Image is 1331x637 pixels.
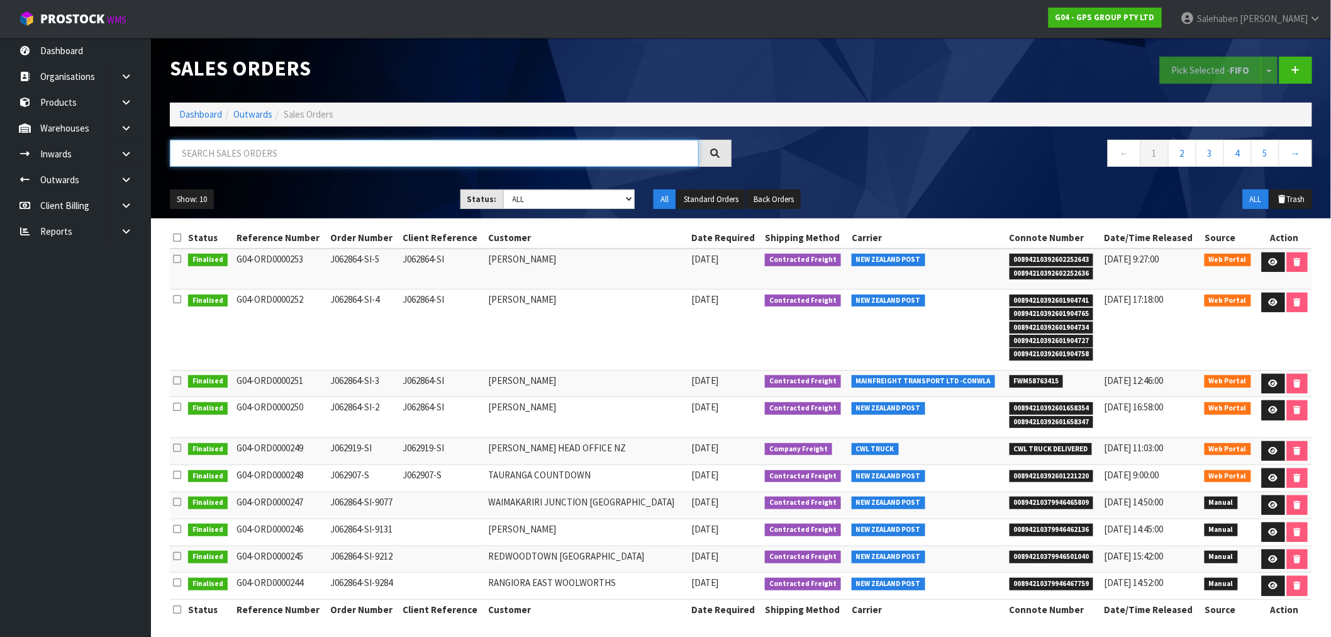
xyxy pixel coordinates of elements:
td: J062864-SI [399,289,485,370]
span: Contracted Freight [765,578,841,590]
span: Sales Orders [284,108,333,120]
span: 00894210392601904765 [1010,308,1094,320]
span: Finalised [188,524,228,536]
td: G04-ORD0000253 [233,249,328,290]
span: [DATE] 12:46:00 [1105,375,1164,386]
th: Order Number [328,600,400,620]
span: NEW ZEALAND POST [852,402,925,415]
span: NEW ZEALAND POST [852,295,925,307]
span: Contracted Freight [765,470,841,483]
span: [DATE] 16:58:00 [1105,401,1164,413]
span: [DATE] 14:50:00 [1105,496,1164,508]
th: Date Required [688,600,762,620]
th: Shipping Method [762,228,849,248]
button: Show: 10 [170,189,214,210]
span: FWM58763415 [1010,375,1064,388]
span: Finalised [188,375,228,388]
th: Connote Number [1006,228,1101,248]
span: [DATE] [691,253,718,265]
td: J062864-SI-2 [328,397,400,437]
span: 00894210392601658354 [1010,402,1094,415]
span: [PERSON_NAME] [1240,13,1308,25]
span: Manual [1205,551,1238,563]
span: Web Portal [1205,254,1251,266]
td: J062864-SI-9077 [328,492,400,519]
span: ProStock [40,11,104,27]
button: ALL [1243,189,1269,210]
span: Contracted Freight [765,295,841,307]
span: 00894210392602252636 [1010,268,1094,280]
span: Finalised [188,254,228,266]
td: J062864-SI-9212 [328,546,400,573]
td: G04-ORD0000248 [233,465,328,492]
a: ← [1108,140,1141,167]
span: [DATE] 15:42:00 [1105,550,1164,562]
td: J062864-SI [399,370,485,397]
span: Contracted Freight [765,254,841,266]
span: [DATE] [691,496,718,508]
td: G04-ORD0000250 [233,397,328,437]
span: Contracted Freight [765,375,841,388]
td: J062864-SI-5 [328,249,400,290]
span: NEW ZEALAND POST [852,254,925,266]
span: [DATE] [691,293,718,305]
td: J062919-SI [399,437,485,465]
button: Trash [1270,189,1312,210]
span: [DATE] 17:18:00 [1105,293,1164,305]
span: 00894210392601221220 [1010,470,1094,483]
th: Reference Number [233,228,328,248]
span: [DATE] [691,550,718,562]
img: cube-alt.png [19,11,35,26]
strong: G04 - GPS GROUP PTY LTD [1055,12,1155,23]
th: Order Number [328,228,400,248]
button: All [654,189,676,210]
td: G04-ORD0000246 [233,519,328,546]
span: 00894210392601904758 [1010,348,1094,361]
a: 4 [1223,140,1252,167]
td: RANGIORA EAST WOOLWORTHS [486,573,689,600]
td: J062864-SI-9131 [328,519,400,546]
strong: Status: [467,194,497,205]
a: Outwards [233,108,272,120]
td: [PERSON_NAME] [486,289,689,370]
th: Source [1201,600,1257,620]
td: J062864-SI-9284 [328,573,400,600]
th: Status [185,600,233,620]
span: NEW ZEALAND POST [852,578,925,590]
th: Carrier [849,600,1006,620]
span: 00894210379946462136 [1010,524,1094,536]
td: G04-ORD0000247 [233,492,328,519]
a: 5 [1251,140,1279,167]
span: Web Portal [1205,470,1251,483]
a: G04 - GPS GROUP PTY LTD [1049,8,1162,28]
a: → [1279,140,1312,167]
span: [DATE] [691,469,718,481]
a: 2 [1168,140,1196,167]
span: [DATE] [691,375,718,386]
button: Standard Orders [677,189,745,210]
span: Web Portal [1205,443,1251,456]
th: Date/Time Released [1101,228,1201,248]
td: J062907-S [399,465,485,492]
td: [PERSON_NAME] [486,249,689,290]
th: Carrier [849,228,1006,248]
td: [PERSON_NAME] [486,519,689,546]
th: Connote Number [1006,600,1101,620]
span: Contracted Freight [765,402,841,415]
span: 00894210392602252643 [1010,254,1094,266]
td: J062864-SI-3 [328,370,400,397]
a: 1 [1140,140,1169,167]
input: Search sales orders [170,140,699,167]
th: Date Required [688,228,762,248]
span: CWL TRUCK DELIVERED [1010,443,1093,456]
span: Contracted Freight [765,551,841,563]
span: NEW ZEALAND POST [852,470,925,483]
th: Source [1201,228,1257,248]
span: [DATE] 9:27:00 [1105,253,1159,265]
span: Manual [1205,497,1238,509]
button: Back Orders [747,189,801,210]
span: Finalised [188,443,228,456]
span: Salehaben [1197,13,1238,25]
span: 00894210379946501040 [1010,551,1094,563]
span: 00894210379946465809 [1010,497,1094,509]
